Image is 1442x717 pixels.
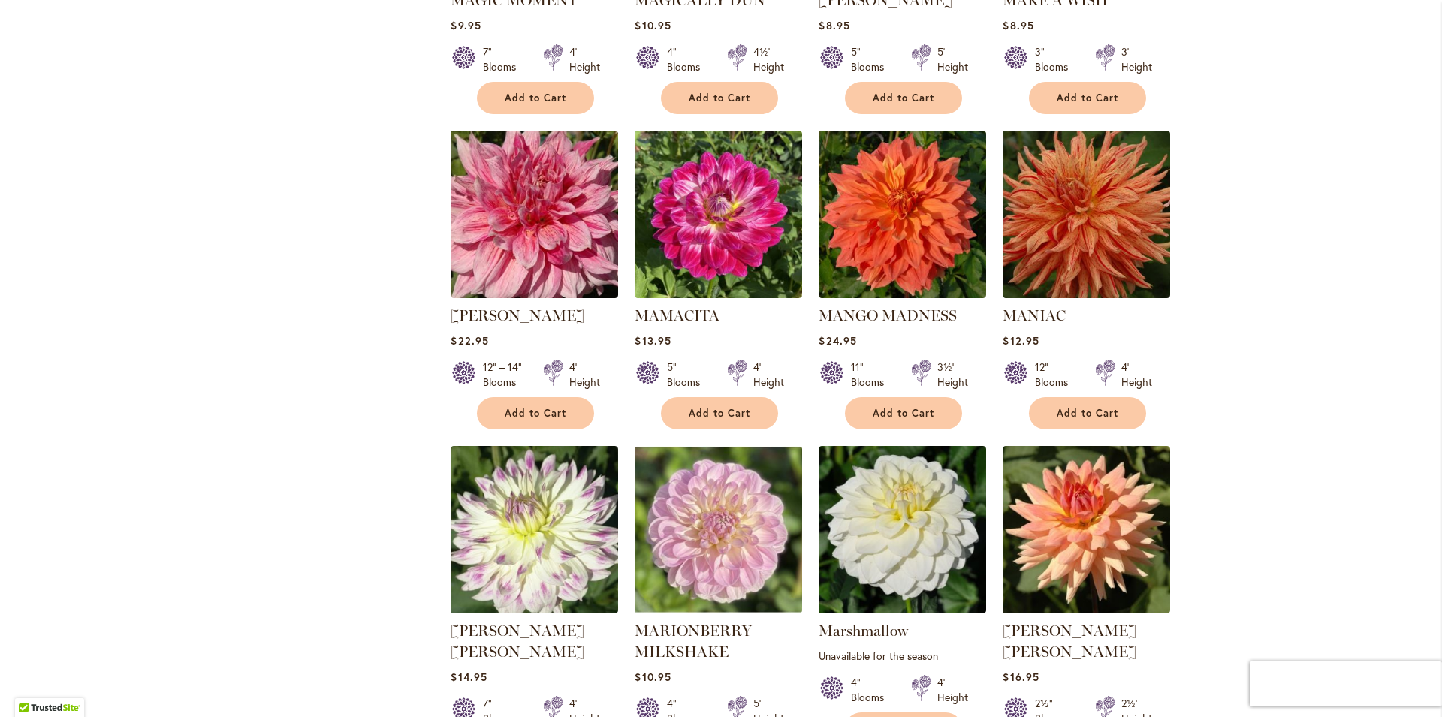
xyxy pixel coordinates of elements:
[851,675,893,705] div: 4" Blooms
[569,44,600,74] div: 4' Height
[635,622,752,661] a: MARIONBERRY MILKSHAKE
[1029,397,1146,429] button: Add to Cart
[851,360,893,390] div: 11" Blooms
[451,446,618,613] img: MARGARET ELLEN
[1035,44,1077,74] div: 3" Blooms
[635,602,802,616] a: MARIONBERRY MILKSHAKE
[819,18,849,32] span: $8.95
[451,670,487,684] span: $14.95
[635,333,671,348] span: $13.95
[845,82,962,114] button: Add to Cart
[11,664,53,706] iframe: Launch Accessibility Center
[635,670,671,684] span: $10.95
[819,649,986,663] p: Unavailable for the season
[661,397,778,429] button: Add to Cart
[451,602,618,616] a: MARGARET ELLEN
[753,44,784,74] div: 4½' Height
[1121,44,1152,74] div: 3' Height
[753,360,784,390] div: 4' Height
[1003,306,1066,324] a: MANIAC
[483,360,525,390] div: 12" – 14" Blooms
[689,92,750,104] span: Add to Cart
[1057,407,1118,420] span: Add to Cart
[873,92,934,104] span: Add to Cart
[1003,602,1170,616] a: Mary Jo
[1029,82,1146,114] button: Add to Cart
[451,287,618,301] a: MAKI
[1003,18,1033,32] span: $8.95
[1003,446,1170,613] img: Mary Jo
[635,131,802,298] img: Mamacita
[505,407,566,420] span: Add to Cart
[845,397,962,429] button: Add to Cart
[1003,333,1039,348] span: $12.95
[819,306,957,324] a: MANGO MADNESS
[635,446,802,613] img: MARIONBERRY MILKSHAKE
[1057,92,1118,104] span: Add to Cart
[1121,360,1152,390] div: 4' Height
[569,360,600,390] div: 4' Height
[851,44,893,74] div: 5" Blooms
[937,675,968,705] div: 4' Height
[819,446,986,613] img: Marshmallow
[1003,670,1039,684] span: $16.95
[451,131,618,298] img: MAKI
[1250,661,1442,706] iframe: reCAPTCHA
[451,622,584,661] a: [PERSON_NAME] [PERSON_NAME]
[667,360,709,390] div: 5" Blooms
[477,82,594,114] button: Add to Cart
[689,407,750,420] span: Add to Cart
[819,602,986,616] a: Marshmallow
[873,407,934,420] span: Add to Cart
[451,306,584,324] a: [PERSON_NAME]
[505,92,566,104] span: Add to Cart
[451,18,481,32] span: $9.95
[483,44,525,74] div: 7" Blooms
[635,287,802,301] a: Mamacita
[667,44,709,74] div: 4" Blooms
[1003,287,1170,301] a: Maniac
[635,18,671,32] span: $10.95
[635,306,719,324] a: MAMACITA
[1003,131,1170,298] img: Maniac
[1035,360,1077,390] div: 12" Blooms
[819,622,908,640] a: Marshmallow
[477,397,594,429] button: Add to Cart
[451,333,488,348] span: $22.95
[819,333,856,348] span: $24.95
[1003,622,1136,661] a: [PERSON_NAME] [PERSON_NAME]
[937,360,968,390] div: 3½' Height
[661,82,778,114] button: Add to Cart
[937,44,968,74] div: 5' Height
[819,131,986,298] img: Mango Madness
[819,287,986,301] a: Mango Madness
